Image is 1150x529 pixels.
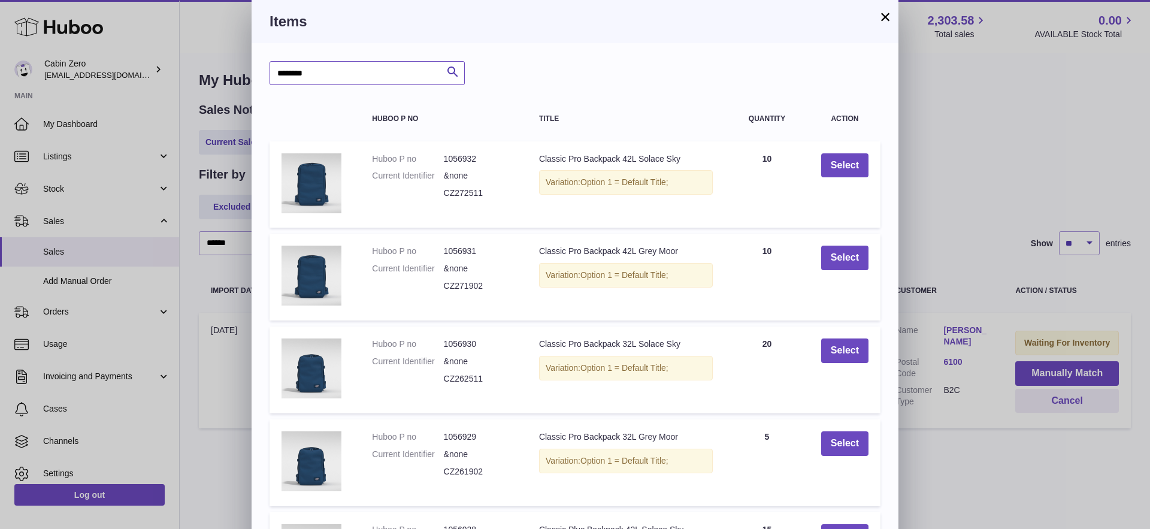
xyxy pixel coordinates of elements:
dd: CZ261902 [444,466,515,477]
img: Classic Pro Backpack 42L Solace Sky [282,153,341,213]
div: Classic Pro Backpack 32L Solace Sky [539,338,713,350]
dt: Current Identifier [372,170,443,182]
div: Classic Pro Backpack 42L Solace Sky [539,153,713,165]
div: Variation: [539,170,713,195]
span: Option 1 = Default Title; [580,363,668,373]
th: Huboo P no [360,103,527,135]
img: Classic Pro Backpack 32L Solace Sky [282,338,341,398]
div: Variation: [539,356,713,380]
dd: &none [444,170,515,182]
dt: Huboo P no [372,431,443,443]
div: Classic Pro Backpack 42L Grey Moor [539,246,713,257]
dd: 1056931 [444,246,515,257]
button: Select [821,338,868,363]
span: Option 1 = Default Title; [580,270,668,280]
dd: &none [444,263,515,274]
dd: &none [444,356,515,367]
dt: Current Identifier [372,449,443,460]
dd: 1056929 [444,431,515,443]
img: Classic Pro Backpack 32L Grey Moor [282,431,341,491]
span: Option 1 = Default Title; [580,456,668,465]
button: × [878,10,892,24]
td: 20 [725,327,809,413]
div: Classic Pro Backpack 32L Grey Moor [539,431,713,443]
th: Title [527,103,725,135]
button: Select [821,153,868,178]
img: Classic Pro Backpack 42L Grey Moor [282,246,341,306]
h3: Items [270,12,880,31]
th: Quantity [725,103,809,135]
dt: Huboo P no [372,153,443,165]
dd: 1056930 [444,338,515,350]
button: Select [821,431,868,456]
td: 10 [725,141,809,228]
th: Action [809,103,880,135]
span: Option 1 = Default Title; [580,177,668,187]
dd: CZ271902 [444,280,515,292]
dt: Current Identifier [372,356,443,367]
div: Variation: [539,449,713,473]
dt: Huboo P no [372,246,443,257]
td: 5 [725,419,809,506]
dd: CZ262511 [444,373,515,385]
div: Variation: [539,263,713,288]
dt: Current Identifier [372,263,443,274]
td: 10 [725,234,809,321]
dd: 1056932 [444,153,515,165]
dt: Huboo P no [372,338,443,350]
dd: CZ272511 [444,188,515,199]
dd: &none [444,449,515,460]
button: Select [821,246,868,270]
